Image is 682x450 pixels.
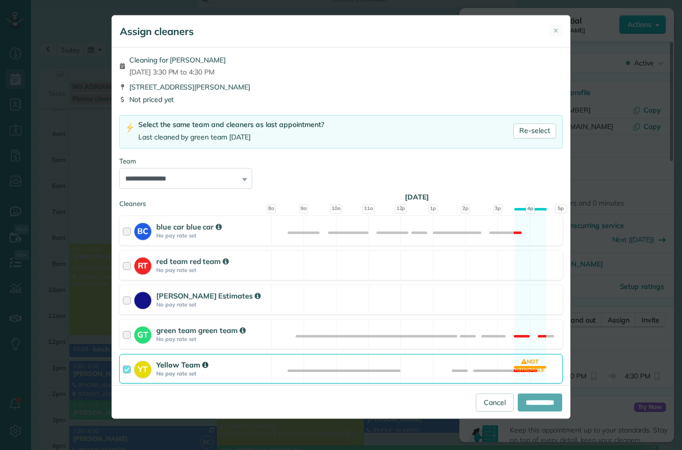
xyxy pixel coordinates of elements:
span: Cleaning for [PERSON_NAME] [129,55,226,65]
strong: RT [134,257,151,271]
a: Cancel [476,393,514,411]
strong: No pay rate set [156,301,268,308]
strong: No pay rate set [156,335,268,342]
strong: blue car blue car [156,222,222,231]
div: Not priced yet [119,94,563,104]
h5: Assign cleaners [120,24,194,38]
strong: Yellow Team [156,360,208,369]
strong: No pay rate set [156,232,268,239]
span: ✕ [553,26,559,35]
a: Re-select [513,123,556,138]
div: Last cleaned by green team [DATE] [138,132,324,142]
strong: green team green team [156,325,246,335]
strong: No pay rate set [156,370,268,377]
strong: No pay rate set [156,266,268,273]
div: Select the same team and cleaners as last appointment? [138,119,324,130]
strong: GT [134,326,151,340]
div: Cleaners [119,199,563,202]
strong: red team red team [156,256,229,266]
div: Team [119,156,563,166]
img: lightning-bolt-icon-94e5364df696ac2de96d3a42b8a9ff6ba979493684c50e6bbbcda72601fa0d29.png [126,122,134,133]
strong: BC [134,223,151,237]
div: [STREET_ADDRESS][PERSON_NAME] [119,82,563,92]
span: [DATE] 3:30 PM to 4:30 PM [129,67,226,77]
strong: [PERSON_NAME] Estimates [156,291,261,300]
strong: YT [134,361,151,375]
